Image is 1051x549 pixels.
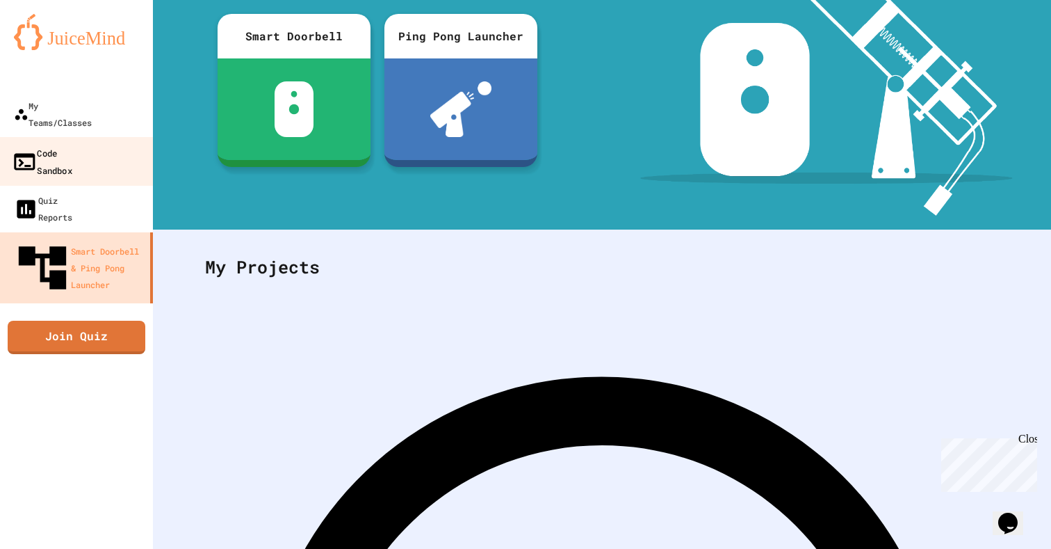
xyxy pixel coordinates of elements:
img: ppl-with-ball.png [430,81,492,137]
img: sdb-white.svg [275,81,314,137]
div: Smart Doorbell [218,14,370,58]
img: logo-orange.svg [14,14,139,50]
a: Join Quiz [8,321,145,354]
iframe: chat widget [936,433,1037,492]
div: Quiz Reports [14,192,72,225]
div: My Teams/Classes [14,97,92,131]
iframe: chat widget [993,493,1037,535]
div: Chat with us now!Close [6,6,96,88]
div: Ping Pong Launcher [384,14,537,58]
div: Code Sandbox [12,144,72,178]
div: My Projects [191,240,1013,294]
div: Smart Doorbell & Ping Pong Launcher [14,239,145,296]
